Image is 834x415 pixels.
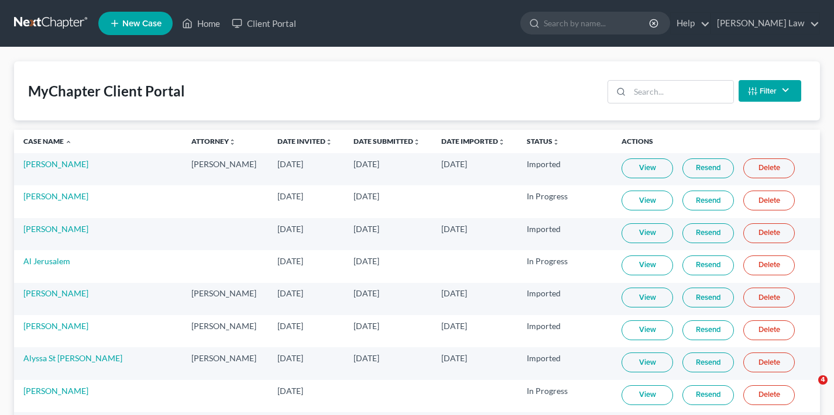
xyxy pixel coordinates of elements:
[441,321,467,331] span: [DATE]
[682,385,734,405] a: Resend
[517,283,613,315] td: Imported
[517,380,613,412] td: In Progress
[353,191,379,201] span: [DATE]
[622,385,673,405] a: View
[630,81,733,103] input: Search...
[517,347,613,379] td: Imported
[23,191,88,201] a: [PERSON_NAME]
[441,353,467,363] span: [DATE]
[277,353,303,363] span: [DATE]
[353,288,379,298] span: [DATE]
[743,352,795,372] a: Delete
[622,320,673,340] a: View
[413,139,420,146] i: unfold_more
[622,255,673,275] a: View
[441,288,467,298] span: [DATE]
[23,137,72,146] a: Case Name expand_less
[23,386,88,396] a: [PERSON_NAME]
[182,315,268,347] td: [PERSON_NAME]
[739,80,801,102] button: Filter
[353,321,379,331] span: [DATE]
[353,224,379,234] span: [DATE]
[517,250,613,282] td: In Progress
[23,353,122,363] a: Alyssa St [PERSON_NAME]
[353,137,420,146] a: Date Submittedunfold_more
[277,386,303,396] span: [DATE]
[517,153,613,185] td: Imported
[23,321,88,331] a: [PERSON_NAME]
[277,288,303,298] span: [DATE]
[182,283,268,315] td: [PERSON_NAME]
[23,224,88,234] a: [PERSON_NAME]
[517,185,613,217] td: In Progress
[191,137,236,146] a: Attorneyunfold_more
[818,375,828,385] span: 4
[743,191,795,210] a: Delete
[743,158,795,178] a: Delete
[682,255,734,275] a: Resend
[65,139,72,146] i: expand_less
[353,256,379,266] span: [DATE]
[612,130,820,153] th: Actions
[277,191,303,201] span: [DATE]
[622,191,673,210] a: View
[441,137,505,146] a: Date Importedunfold_more
[517,315,613,347] td: Imported
[28,82,185,101] div: MyChapter Client Portal
[743,385,795,405] a: Delete
[182,347,268,379] td: [PERSON_NAME]
[711,13,819,34] a: [PERSON_NAME] Law
[23,288,88,298] a: [PERSON_NAME]
[229,139,236,146] i: unfold_more
[277,321,303,331] span: [DATE]
[527,137,560,146] a: Statusunfold_more
[552,139,560,146] i: unfold_more
[671,13,710,34] a: Help
[353,159,379,169] span: [DATE]
[441,224,467,234] span: [DATE]
[682,191,734,210] a: Resend
[23,159,88,169] a: [PERSON_NAME]
[277,256,303,266] span: [DATE]
[682,320,734,340] a: Resend
[122,19,162,28] span: New Case
[498,139,505,146] i: unfold_more
[23,256,70,266] a: Al Jerusalem
[325,139,332,146] i: unfold_more
[517,218,613,250] td: Imported
[277,224,303,234] span: [DATE]
[743,288,795,307] a: Delete
[682,288,734,307] a: Resend
[277,159,303,169] span: [DATE]
[622,158,673,178] a: View
[743,223,795,243] a: Delete
[622,223,673,243] a: View
[176,13,226,34] a: Home
[182,153,268,185] td: [PERSON_NAME]
[226,13,302,34] a: Client Portal
[441,159,467,169] span: [DATE]
[743,255,795,275] a: Delete
[743,320,795,340] a: Delete
[682,352,734,372] a: Resend
[544,12,651,34] input: Search by name...
[682,158,734,178] a: Resend
[682,223,734,243] a: Resend
[622,288,673,307] a: View
[277,137,332,146] a: Date Invitedunfold_more
[794,375,822,403] iframe: Intercom live chat
[622,352,673,372] a: View
[353,353,379,363] span: [DATE]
